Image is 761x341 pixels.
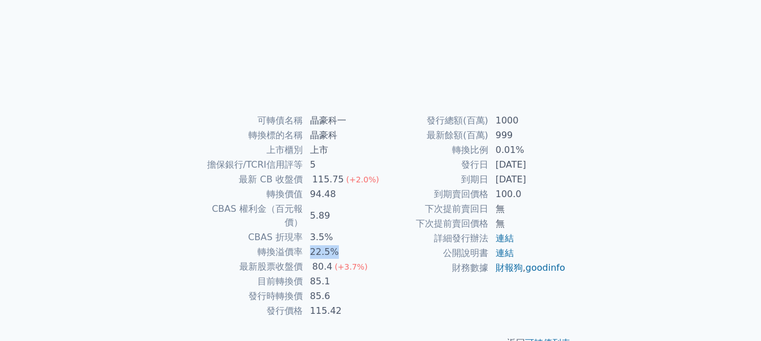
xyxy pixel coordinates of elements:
td: 擔保銀行/TCRI信用評等 [195,157,303,172]
div: 80.4 [310,260,335,274]
td: 晶豪科一 [303,113,381,128]
td: 無 [489,202,566,216]
td: 可轉債名稱 [195,113,303,128]
td: 發行總額(百萬) [381,113,489,128]
td: 1000 [489,113,566,128]
td: 最新 CB 收盤價 [195,172,303,187]
td: 下次提前賣回價格 [381,216,489,231]
td: 999 [489,128,566,143]
td: 下次提前賣回日 [381,202,489,216]
div: 聊天小工具 [704,287,761,341]
td: 到期日 [381,172,489,187]
td: [DATE] [489,157,566,172]
a: 財報狗 [496,262,523,273]
td: 5.89 [303,202,381,230]
td: 晶豪科 [303,128,381,143]
td: 85.6 [303,289,381,304]
a: 連結 [496,233,514,244]
td: 發行時轉換價 [195,289,303,304]
td: 94.48 [303,187,381,202]
td: 轉換比例 [381,143,489,157]
td: CBAS 權利金（百元報價） [195,202,303,230]
td: 公開說明書 [381,246,489,261]
td: 5 [303,157,381,172]
a: goodinfo [526,262,565,273]
td: 發行價格 [195,304,303,318]
td: 上市 [303,143,381,157]
span: (+2.0%) [346,175,379,184]
td: 轉換溢價率 [195,245,303,259]
td: 100.0 [489,187,566,202]
span: (+3.7%) [334,262,367,271]
td: , [489,261,566,275]
td: 115.42 [303,304,381,318]
td: 發行日 [381,157,489,172]
td: 85.1 [303,274,381,289]
td: 最新股票收盤價 [195,259,303,274]
td: 無 [489,216,566,231]
td: 最新餘額(百萬) [381,128,489,143]
a: 連結 [496,248,514,258]
td: 詳細發行辦法 [381,231,489,246]
td: 轉換價值 [195,187,303,202]
iframe: Chat Widget [704,287,761,341]
td: 財務數據 [381,261,489,275]
td: 上市櫃別 [195,143,303,157]
td: 到期賣回價格 [381,187,489,202]
td: 22.5% [303,245,381,259]
td: 目前轉換價 [195,274,303,289]
div: 115.75 [310,173,346,186]
td: 0.01% [489,143,566,157]
td: 3.5% [303,230,381,245]
td: CBAS 折現率 [195,230,303,245]
td: 轉換標的名稱 [195,128,303,143]
td: [DATE] [489,172,566,187]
